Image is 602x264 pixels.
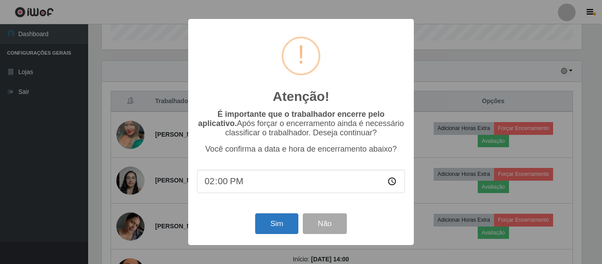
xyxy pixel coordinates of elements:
[255,213,298,234] button: Sim
[197,110,405,138] p: Após forçar o encerramento ainda é necessário classificar o trabalhador. Deseja continuar?
[198,110,384,128] b: É importante que o trabalhador encerre pelo aplicativo.
[197,145,405,154] p: Você confirma a data e hora de encerramento abaixo?
[273,89,329,104] h2: Atenção!
[303,213,346,234] button: Não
